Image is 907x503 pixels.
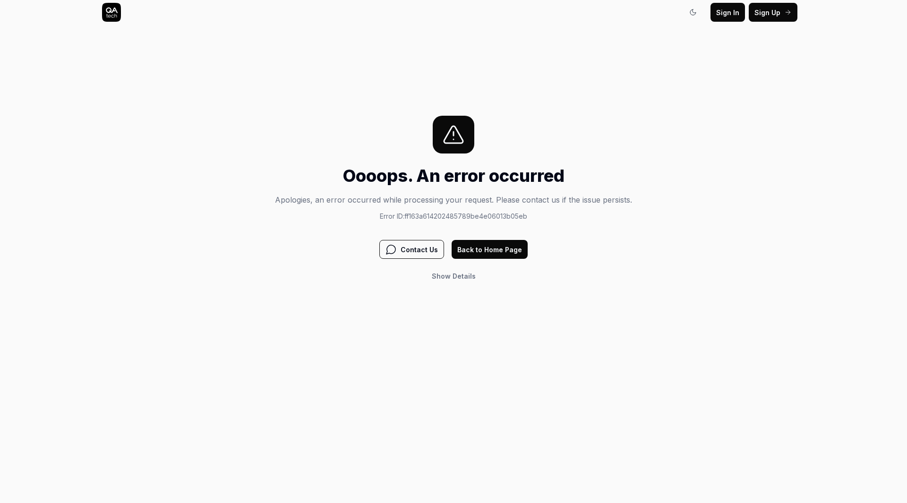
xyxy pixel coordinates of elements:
span: Show [432,272,451,280]
p: Apologies, an error occurred while processing your request. Please contact us if the issue persists. [275,194,632,205]
button: Back to Home Page [452,240,528,259]
button: Sign In [710,3,745,22]
h1: Oooops. An error occurred [275,163,632,188]
button: Contact Us [379,240,444,259]
p: Error ID: ff163a614202485789be4e06013b05eb [275,211,632,221]
button: Show Details [426,266,481,285]
span: Sign Up [754,8,780,17]
span: Sign In [716,8,739,17]
span: Details [453,272,476,280]
button: Sign Up [749,3,797,22]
